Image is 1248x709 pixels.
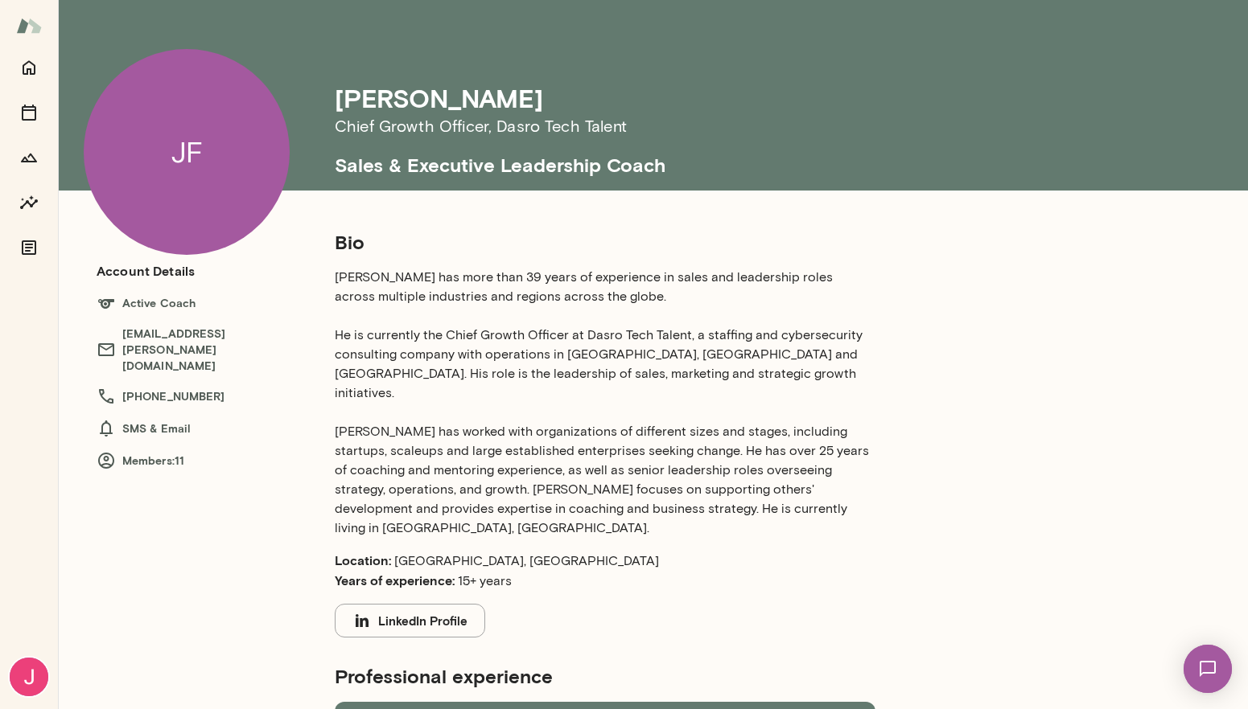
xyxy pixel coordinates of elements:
p: 15+ years [335,571,875,591]
h6: SMS & Email [97,419,303,438]
b: Years of experience: [335,572,455,588]
h5: Bio [335,229,875,255]
h4: [PERSON_NAME] [335,83,543,113]
button: Growth Plan [13,141,45,174]
p: [GEOGRAPHIC_DATA], [GEOGRAPHIC_DATA] [335,551,875,571]
h6: [EMAIL_ADDRESS][PERSON_NAME][DOMAIN_NAME] [97,326,303,374]
h6: Account Details [97,261,195,281]
button: Insights [13,186,45,219]
h5: Sales & Executive Leadership Coach [335,139,1229,178]
div: JF [84,49,290,255]
img: Jennifer Miklosi [10,658,48,696]
button: Home [13,51,45,84]
img: Mento [16,10,42,41]
button: Sessions [13,96,45,129]
b: Location: [335,552,391,568]
button: LinkedIn Profile [335,604,485,637]
button: Documents [13,232,45,264]
h6: Active Coach [97,293,303,313]
h6: [PHONE_NUMBER] [97,387,303,406]
p: [PERSON_NAME] has more than 39 years of experience in sales and leadership roles across multiple ... [335,268,875,538]
h6: Chief Growth Officer , Dasro Tech Talent [335,113,1229,139]
h5: Professional experience [335,663,875,689]
h6: Members: 11 [97,451,303,470]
